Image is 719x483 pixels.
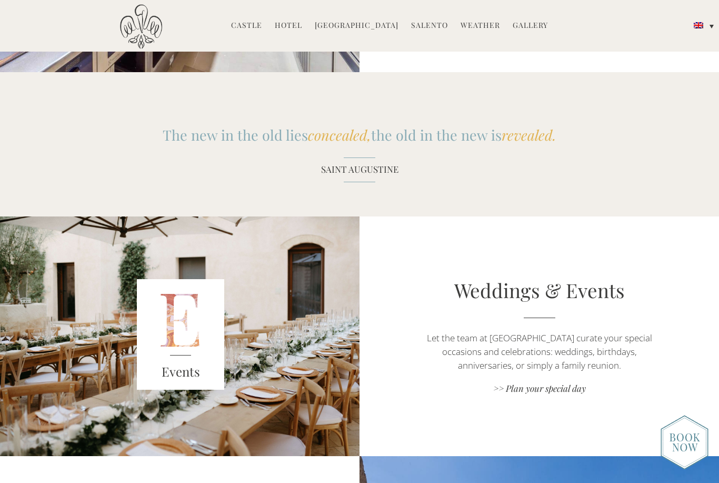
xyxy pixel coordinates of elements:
img: new-booknow.png [661,415,708,470]
img: English [694,22,703,28]
em: concealed, [308,125,371,144]
img: Castello di Ugento [120,4,162,49]
img: E_red.png [137,279,224,390]
p: Let the team at [GEOGRAPHIC_DATA] curate your special occasions and celebrations: weddings, birth... [413,331,665,372]
a: Castle [231,20,262,32]
div: SAINT AUGUSTINE [102,157,617,182]
a: Hotel [275,20,302,32]
a: >> Plan your special day [413,382,665,397]
em: revealed. [502,125,556,144]
a: Weddings & Events [454,277,625,303]
h3: Events [137,362,224,381]
a: Weather [461,20,500,32]
a: Gallery [513,20,548,32]
p: The new in the old lies the old in the new is [102,127,617,143]
a: [GEOGRAPHIC_DATA] [315,20,398,32]
a: Salento [411,20,448,32]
